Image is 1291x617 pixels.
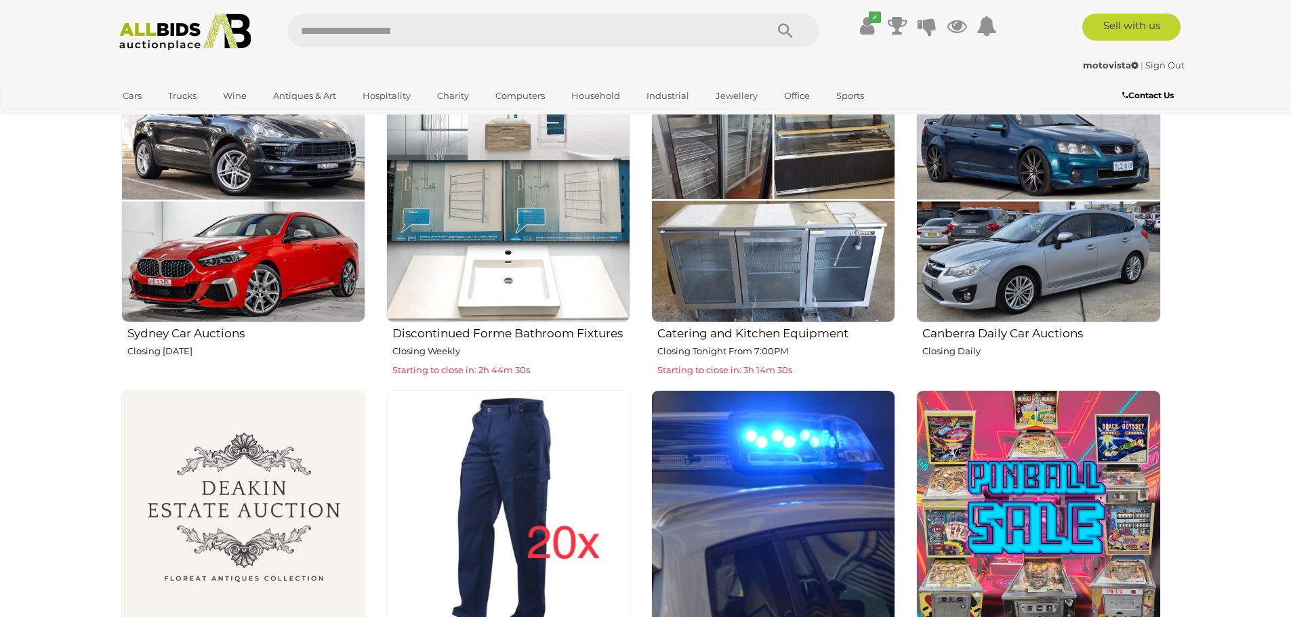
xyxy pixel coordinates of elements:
[386,79,630,322] img: Discontinued Forme Bathroom Fixtures
[922,324,1160,340] h2: Canberra Daily Car Auctions
[752,14,819,47] button: Search
[869,12,881,23] i: ✔
[121,79,365,322] img: Sydney Car Auctions
[1122,90,1174,100] b: Contact Us
[707,85,766,107] a: Jewellery
[657,324,895,340] h2: Catering and Kitchen Equipment
[638,85,698,107] a: Industrial
[562,85,629,107] a: Household
[127,343,365,359] p: Closing [DATE]
[1083,60,1139,70] strong: motovista
[487,85,554,107] a: Computers
[827,85,873,107] a: Sports
[651,78,895,379] a: Catering and Kitchen Equipment Closing Tonight From 7:00PM Starting to close in: 3h 14m 30s
[916,79,1160,322] img: Canberra Daily Car Auctions
[1145,60,1185,70] a: Sign Out
[386,78,630,379] a: Discontinued Forme Bathroom Fixtures Closing Weekly Starting to close in: 2h 44m 30s
[354,85,419,107] a: Hospitality
[922,343,1160,359] p: Closing Daily
[1141,60,1143,70] span: |
[1082,14,1181,41] a: Sell with us
[114,107,228,129] a: [GEOGRAPHIC_DATA]
[214,85,255,107] a: Wine
[121,78,365,379] a: Sydney Car Auctions Closing [DATE]
[651,79,895,322] img: Catering and Kitchen Equipment
[392,343,630,359] p: Closing Weekly
[657,364,792,375] span: Starting to close in: 3h 14m 30s
[392,324,630,340] h2: Discontinued Forme Bathroom Fixtures
[392,364,530,375] span: Starting to close in: 2h 44m 30s
[112,14,259,51] img: Allbids.com.au
[916,78,1160,379] a: Canberra Daily Car Auctions Closing Daily
[1083,60,1141,70] a: motovista
[428,85,478,107] a: Charity
[264,85,345,107] a: Antiques & Art
[1122,88,1177,103] a: Contact Us
[159,85,205,107] a: Trucks
[657,343,895,359] p: Closing Tonight From 7:00PM
[775,85,819,107] a: Office
[127,324,365,340] h2: Sydney Car Auctions
[857,14,878,38] a: ✔
[114,85,150,107] a: Cars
